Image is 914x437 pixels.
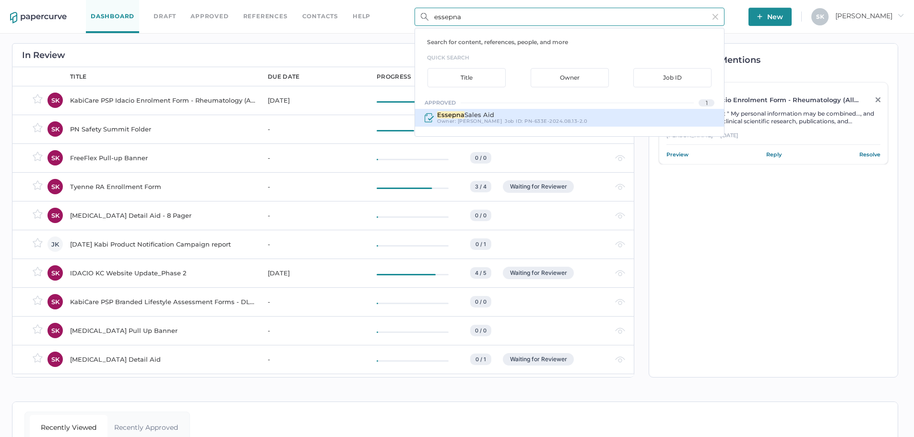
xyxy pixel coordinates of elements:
td: - [258,172,367,201]
div: IDACIO KC Website Update_Phase 2 [70,267,256,279]
span: [PERSON_NAME] [835,12,904,20]
div: title [70,72,87,81]
img: eye-light-gray.b6d092a5.svg [615,356,625,363]
div: progress [377,72,411,81]
img: eye-light-gray.b6d092a5.svg [615,155,625,161]
img: eye-light-gray.b6d092a5.svg [615,328,625,334]
div: JK [47,236,63,252]
td: - [258,201,367,230]
div: Owner: [437,118,502,124]
td: - [258,316,367,345]
img: cross-light-grey.10ea7ca4.svg [712,14,718,20]
p: Search for content, references, people, and more [427,38,724,47]
div: 0 / 0 [470,210,491,221]
input: Search Workspace [415,8,724,26]
div: SK [47,265,63,281]
img: eye-light-gray.b6d092a5.svg [615,241,625,248]
div: [MEDICAL_DATA] Detail Aid [70,354,256,365]
div: PN Safety Summit Folder [70,123,256,135]
div: Tyenne RA Enrollment Form [70,181,256,192]
img: star-inactive.70f2008a.svg [33,295,43,305]
td: - [258,345,367,374]
div: FreeFlex Pull-up Banner [70,152,256,164]
td: - [258,143,367,172]
div: [PERSON_NAME] [DATE] [666,131,880,145]
div: [DATE] [268,94,365,106]
td: - [258,115,367,143]
a: References [243,11,288,22]
div: SK [47,179,63,194]
a: Resolve [859,150,880,159]
div: SK [47,150,63,165]
div: [MEDICAL_DATA] Pull Up Banner [70,325,256,336]
button: New [748,8,792,26]
h2: In Review [22,51,65,59]
div: SK [47,294,63,309]
div: approved [425,99,456,106]
span: PN-633E-2024.08.13-2.0 [524,118,587,124]
div: SK [47,121,63,137]
div: 0 / 0 [470,325,491,336]
div: Owner [531,68,609,87]
img: eye-light-gray.b6d092a5.svg [615,299,625,305]
div: SK [47,352,63,367]
img: star-inactive.70f2008a.svg [33,123,43,132]
div: [MEDICAL_DATA] Detail Aid - 8 Pager [70,210,256,221]
div: [DATE] Kabi Product Notification Campaign report [70,238,256,250]
a: EssepnaSales Aid Owner: [PERSON_NAME] Job ID: PN-633E-2024.08.13-2.0 [415,109,724,127]
td: - [258,287,367,316]
div: SK [47,93,63,108]
div: Job ID : [505,118,587,124]
img: star-inactive.70f2008a.svg [33,152,43,161]
div: 0 / 1 [470,354,491,365]
span: Essepna [437,111,464,118]
span: Please add to clarify: " My personal information may be combined..., and for the purposes of clin... [666,110,874,132]
div: KabiCare PSP Branded Lifestyle Assessment Forms - DLQI [70,296,256,307]
h2: Comments & Mentions [659,56,898,64]
span: New [757,8,783,26]
div: 4 / 5 [470,267,491,279]
div: 0 / 0 [470,152,491,164]
img: plus-white.e19ec114.svg [757,14,762,19]
td: - [258,374,367,402]
div: Title [427,68,506,87]
a: Contacts [302,11,338,22]
img: star-inactive.70f2008a.svg [33,324,43,334]
img: close-grey.86d01b58.svg [876,97,880,102]
a: Preview [666,150,688,159]
div: KabiCare PSP Idacio Enrolment Form - Rheumatology (All Indications) [70,94,256,106]
div: Waiting for Reviewer [503,180,574,193]
div: 0 / 0 [470,296,491,307]
a: Approved [190,11,228,22]
div: 0 / 1 [470,238,491,250]
div: Waiting for Reviewer [503,267,574,279]
img: eye-light-gray.b6d092a5.svg [615,184,625,190]
img: eye-light-gray.b6d092a5.svg [615,213,625,219]
span: Sales Aid [464,111,494,118]
h3: quick search [427,52,724,63]
i: arrow_right [897,12,904,19]
div: [DATE] [268,267,365,279]
img: papercurve-logo-colour.7244d18c.svg [10,12,67,24]
img: star-inactive.70f2008a.svg [33,209,43,219]
img: eye-light-gray.b6d092a5.svg [615,270,625,276]
div: KabiCare PSP Idacio Enrolment Form - Rheumatology (All Indications) [666,96,859,104]
img: star-inactive.70f2008a.svg [33,238,43,248]
span: [PERSON_NAME] [458,118,502,124]
div: SK [47,323,63,338]
div: SK [47,208,63,223]
div: help [353,11,370,22]
div: Job ID [633,68,712,87]
img: star-inactive.70f2008a.svg [33,94,43,104]
div: 3 / 4 [470,181,491,192]
a: Reply [766,150,782,159]
img: search.bf03fe8b.svg [421,13,428,21]
img: star-inactive.70f2008a.svg [33,353,43,363]
div: Waiting for Reviewer [503,353,574,366]
div: due date [268,72,299,81]
img: star-inactive.70f2008a.svg [33,267,43,276]
div: 1 [699,99,714,106]
a: Draft [154,11,176,22]
span: S K [816,13,824,20]
td: - [258,230,367,259]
